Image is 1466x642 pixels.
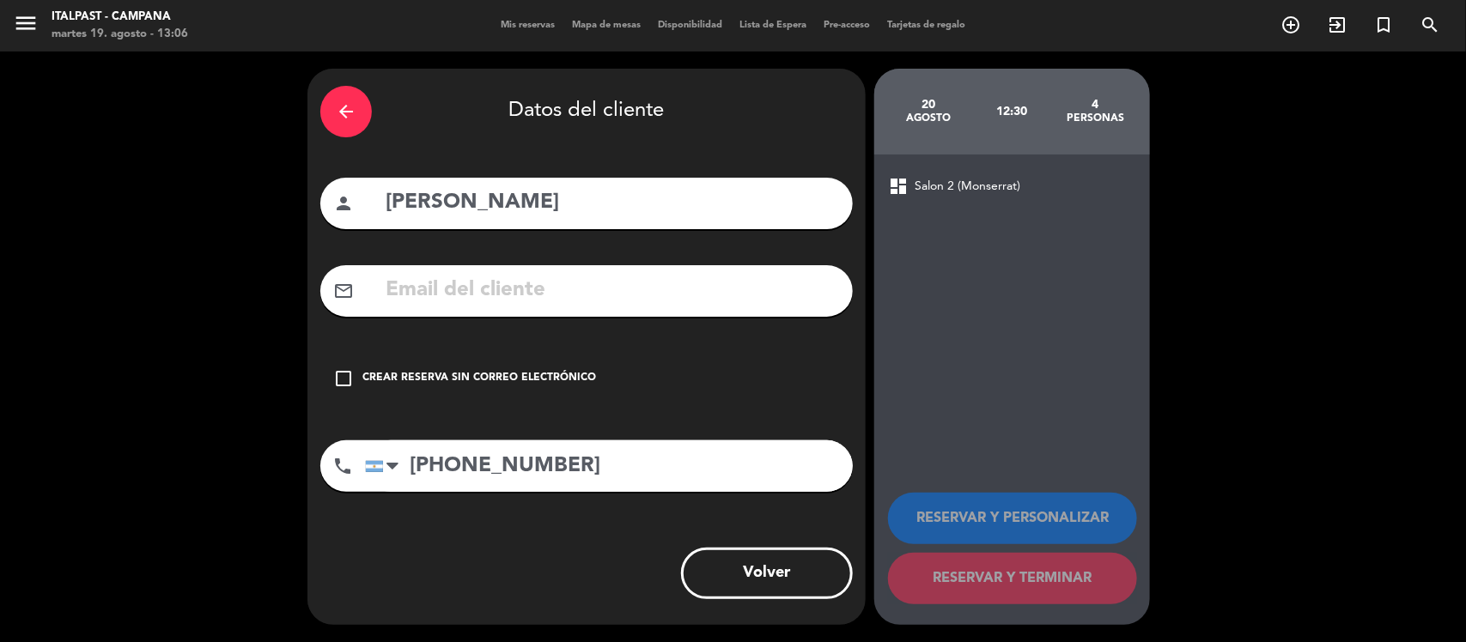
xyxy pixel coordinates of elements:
[333,368,354,389] i: check_box_outline_blank
[649,21,731,30] span: Disponibilidad
[384,273,840,308] input: Email del cliente
[888,176,909,197] span: dashboard
[333,193,354,214] i: person
[333,281,354,301] i: mail_outline
[384,185,840,221] input: Nombre del cliente
[1327,15,1347,35] i: exit_to_app
[887,112,970,125] div: agosto
[492,21,563,30] span: Mis reservas
[13,10,39,42] button: menu
[731,21,815,30] span: Lista de Espera
[362,370,596,387] div: Crear reserva sin correo electrónico
[365,440,853,492] input: Número de teléfono...
[1280,15,1301,35] i: add_circle_outline
[1054,112,1137,125] div: personas
[1420,15,1440,35] i: search
[52,26,188,43] div: martes 19. agosto - 13:06
[879,21,974,30] span: Tarjetas de regalo
[915,177,1020,197] span: Salon 2 (Monserrat)
[1054,98,1137,112] div: 4
[888,553,1137,604] button: RESERVAR Y TERMINAR
[366,441,405,491] div: Argentina: +54
[1373,15,1394,35] i: turned_in_not
[815,21,879,30] span: Pre-acceso
[320,82,853,142] div: Datos del cliente
[336,101,356,122] i: arrow_back
[563,21,649,30] span: Mapa de mesas
[52,9,188,26] div: Italpast - Campana
[970,82,1054,142] div: 12:30
[681,548,853,599] button: Volver
[332,456,353,476] i: phone
[13,10,39,36] i: menu
[888,493,1137,544] button: RESERVAR Y PERSONALIZAR
[887,98,970,112] div: 20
